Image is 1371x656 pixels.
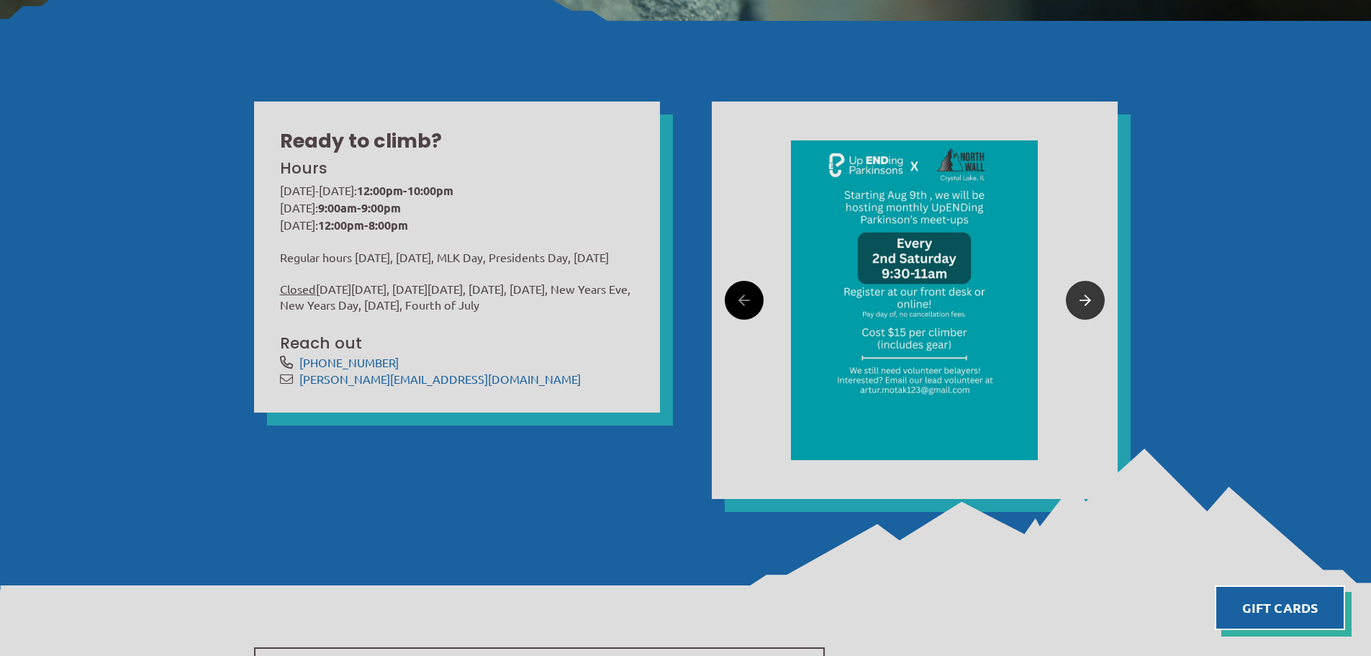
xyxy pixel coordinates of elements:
span: Closed [280,282,316,296]
h2: Ready to climb? [280,127,634,155]
strong: 9:00am-9:00pm [318,200,401,215]
strong: 12:00pm-10:00pm [357,183,453,198]
p: Regular hours [DATE], [DATE], MLK Day, Presidents Day, [DATE] [280,249,634,266]
p: [DATE]-[DATE]: [DATE]: [DATE]: [280,182,634,233]
img: Image [791,140,1038,460]
a: [PERSON_NAME][EMAIL_ADDRESS][DOMAIN_NAME] [299,372,581,386]
p: [DATE][DATE], [DATE][DATE], [DATE], [DATE], New Years Eve, New Years Day, [DATE], Fourth of July [280,281,634,313]
strong: 12:00pm-8:00pm [318,217,408,233]
a: [PHONE_NUMBER] [299,355,399,369]
h3: Hours [280,158,631,179]
h3: Reach out [280,333,634,354]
